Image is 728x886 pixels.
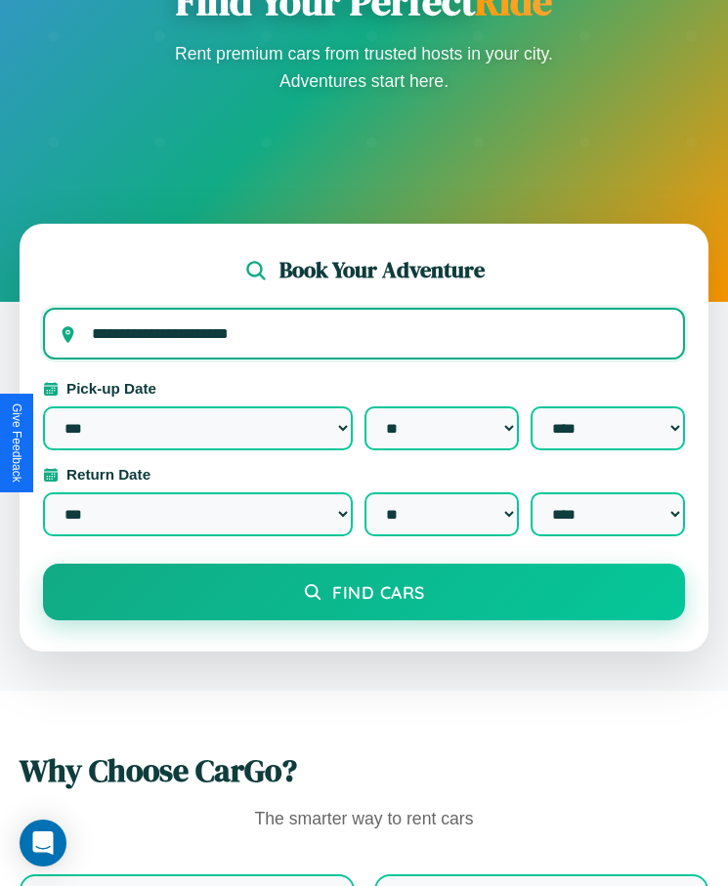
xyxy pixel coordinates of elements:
[43,466,685,483] label: Return Date
[20,749,708,792] h2: Why Choose CarGo?
[43,564,685,620] button: Find Cars
[10,403,23,483] div: Give Feedback
[20,804,708,835] p: The smarter way to rent cars
[43,380,685,397] label: Pick-up Date
[169,40,560,95] p: Rent premium cars from trusted hosts in your city. Adventures start here.
[279,255,485,285] h2: Book Your Adventure
[20,820,66,866] div: Open Intercom Messenger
